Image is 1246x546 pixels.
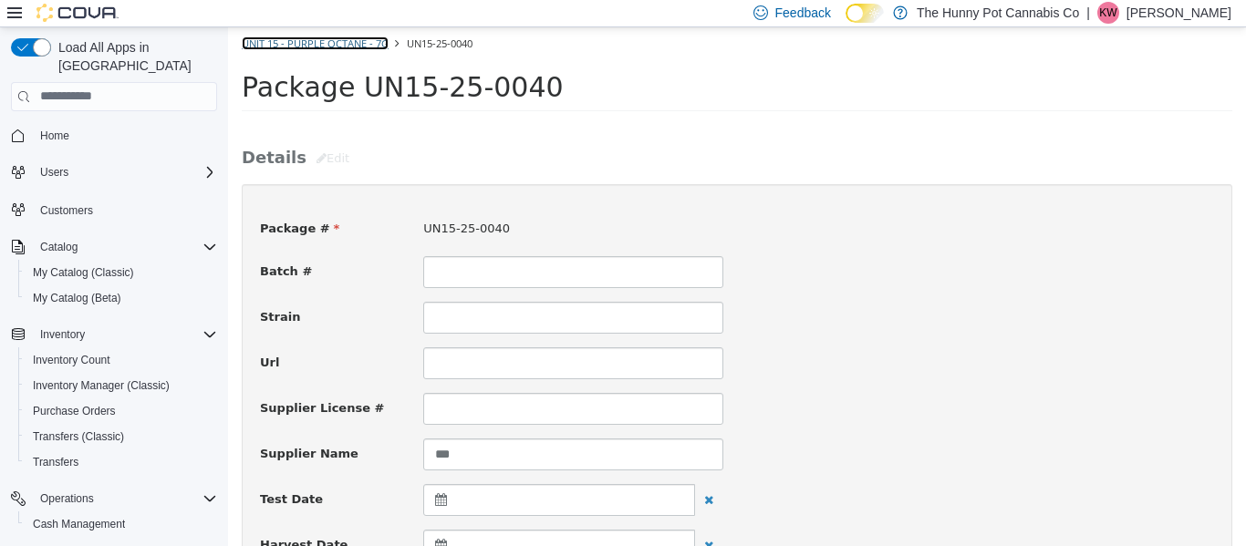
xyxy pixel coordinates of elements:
[33,455,78,469] span: Transfers
[846,4,884,23] input: Dark Mode
[26,375,177,397] a: Inventory Manager (Classic)
[26,426,131,448] a: Transfers (Classic)
[33,353,110,367] span: Inventory Count
[4,122,224,149] button: Home
[26,451,86,473] a: Transfers
[33,236,85,258] button: Catalog
[40,165,68,180] span: Users
[33,236,217,258] span: Catalog
[26,426,217,448] span: Transfers (Classic)
[26,349,217,371] span: Inventory Count
[40,203,93,218] span: Customers
[40,129,69,143] span: Home
[33,265,134,280] span: My Catalog (Classic)
[26,262,217,283] span: My Catalog (Classic)
[26,400,123,422] a: Purchase Orders
[4,322,224,347] button: Inventory
[33,378,170,393] span: Inventory Manager (Classic)
[1099,2,1116,24] span: KW
[195,194,282,208] span: UN15-25-0040
[26,349,118,371] a: Inventory Count
[18,260,224,285] button: My Catalog (Classic)
[26,262,141,283] a: My Catalog (Classic)
[33,517,125,531] span: Cash Management
[32,194,111,208] span: Package #
[32,419,130,433] span: Supplier Name
[14,120,78,139] span: Details
[4,196,224,222] button: Customers
[33,200,100,221] a: Customers
[18,424,224,449] button: Transfers (Classic)
[18,511,224,537] button: Cash Management
[917,2,1079,24] p: The Hunny Pot Cannabis Co
[40,491,94,506] span: Operations
[14,44,336,76] span: Package UN15-25-0040
[26,451,217,473] span: Transfers
[14,9,161,23] a: Unit 15 - Purple Octane - 7g
[18,347,224,373] button: Inventory Count
[33,161,217,183] span: Users
[33,291,121,305] span: My Catalog (Beta)
[4,234,224,260] button: Catalog
[18,449,224,475] button: Transfers
[40,327,85,342] span: Inventory
[33,488,217,510] span: Operations
[33,404,116,418] span: Purchase Orders
[33,488,101,510] button: Operations
[32,328,51,342] span: Url
[32,237,84,251] span: Batch #
[33,198,217,221] span: Customers
[26,287,217,309] span: My Catalog (Beta)
[1127,2,1231,24] p: [PERSON_NAME]
[33,324,92,345] button: Inventory
[26,513,132,535] a: Cash Management
[32,465,95,479] span: Test Date
[26,513,217,535] span: Cash Management
[179,9,244,23] span: UN15-25-0040
[33,324,217,345] span: Inventory
[32,374,156,387] span: Supplier License #
[51,38,217,75] span: Load All Apps in [GEOGRAPHIC_DATA]
[33,161,76,183] button: Users
[1086,2,1090,24] p: |
[33,429,124,444] span: Transfers (Classic)
[4,486,224,511] button: Operations
[33,124,217,147] span: Home
[26,400,217,422] span: Purchase Orders
[32,510,119,524] span: Harvest Date
[26,375,217,397] span: Inventory Manager (Classic)
[4,160,224,185] button: Users
[33,125,77,147] a: Home
[32,283,72,296] span: Strain
[18,373,224,398] button: Inventory Manager (Classic)
[775,4,831,22] span: Feedback
[26,287,129,309] a: My Catalog (Beta)
[40,240,78,254] span: Catalog
[1097,2,1119,24] div: Kali Wehlann
[18,398,224,424] button: Purchase Orders
[78,115,131,148] button: Edit
[36,4,119,22] img: Cova
[18,285,224,311] button: My Catalog (Beta)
